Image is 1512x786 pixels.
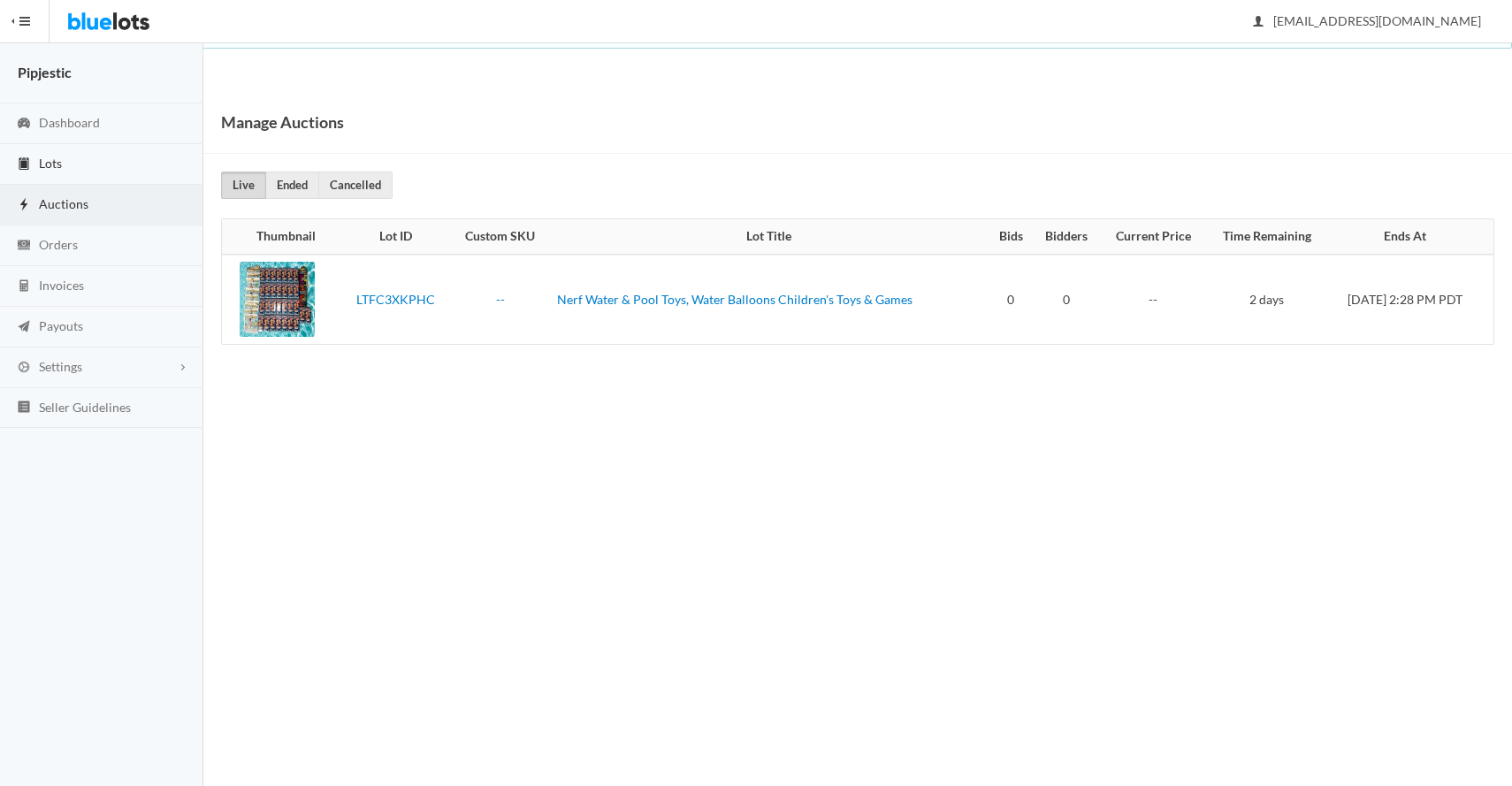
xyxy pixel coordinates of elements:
ion-icon: cash [15,238,33,255]
ion-icon: speedometer [15,116,33,133]
th: Ends At [1328,219,1493,255]
ion-icon: paper plane [15,319,33,336]
ion-icon: list box [15,400,33,416]
th: Custom SKU [450,219,550,255]
td: 2 days [1206,255,1328,345]
td: [DATE] 2:28 PM PDT [1328,255,1493,345]
span: Settings [39,359,82,374]
th: Thumbnail [222,219,340,255]
a: Cancelled [318,172,393,199]
th: Lot Title [550,219,989,255]
ion-icon: person [1249,14,1267,31]
span: Seller Guidelines [39,400,131,415]
span: Dashboard [39,115,100,130]
span: [EMAIL_ADDRESS][DOMAIN_NAME] [1254,13,1481,28]
ion-icon: clipboard [15,156,33,173]
span: Auctions [39,196,88,211]
td: -- [1100,255,1206,345]
th: Time Remaining [1206,219,1328,255]
th: Current Price [1100,219,1206,255]
span: Payouts [39,318,83,333]
a: Nerf Water & Pool Toys, Water Balloons Children's Toys & Games [557,292,913,307]
td: 0 [1034,255,1101,345]
td: 0 [989,255,1034,345]
h1: Manage Auctions [221,109,344,135]
a: Ended [265,172,319,199]
span: Orders [39,237,78,252]
ion-icon: calculator [15,279,33,295]
a: LTFC3XKPHC [356,292,435,307]
th: Bids [989,219,1034,255]
th: Lot ID [340,219,450,255]
a: Live [221,172,266,199]
strong: Pipjestic [18,64,72,80]
ion-icon: flash [15,197,33,214]
a: -- [496,292,505,307]
th: Bidders [1034,219,1101,255]
span: Lots [39,156,62,171]
ion-icon: cog [15,360,33,377]
span: Invoices [39,278,84,293]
